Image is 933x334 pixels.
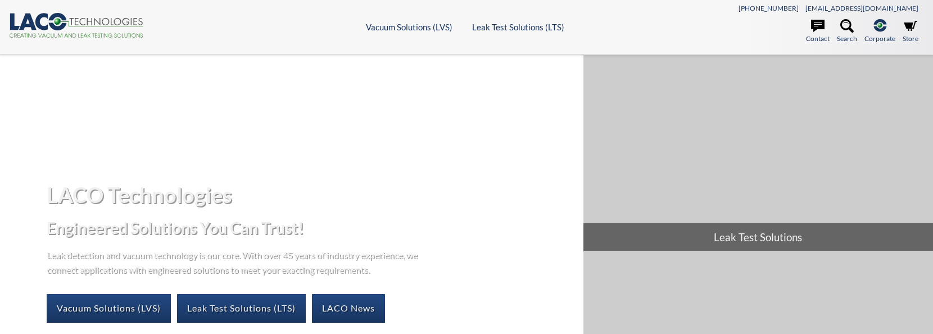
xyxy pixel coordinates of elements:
[903,19,918,44] a: Store
[864,33,895,44] span: Corporate
[47,294,171,322] a: Vacuum Solutions (LVS)
[806,19,830,44] a: Contact
[366,22,452,32] a: Vacuum Solutions (LVS)
[805,4,918,12] a: [EMAIL_ADDRESS][DOMAIN_NAME]
[739,4,799,12] a: [PHONE_NUMBER]
[177,294,306,322] a: Leak Test Solutions (LTS)
[312,294,385,322] a: LACO News
[47,218,574,238] h2: Engineered Solutions You Can Trust!
[837,19,857,44] a: Search
[47,247,423,276] p: Leak detection and vacuum technology is our core. With over 45 years of industry experience, we c...
[47,181,574,209] h1: LACO Technologies
[472,22,564,32] a: Leak Test Solutions (LTS)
